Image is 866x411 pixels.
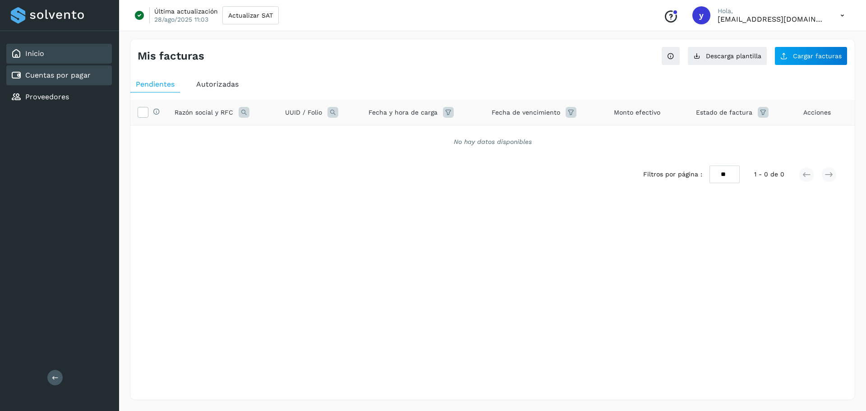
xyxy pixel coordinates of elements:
p: 28/ago/2025 11:03 [154,15,208,23]
div: Proveedores [6,87,112,107]
span: Pendientes [136,80,175,88]
span: Acciones [803,108,831,117]
div: Inicio [6,44,112,64]
p: Última actualización [154,7,218,15]
span: Monto efectivo [614,108,660,117]
span: Estado de factura [696,108,752,117]
a: Cuentas por pagar [25,71,91,79]
p: ycordova@rad-logistics.com [718,15,826,23]
span: 1 - 0 de 0 [754,170,784,179]
span: Actualizar SAT [228,12,273,18]
p: Hola, [718,7,826,15]
span: Descarga plantilla [706,53,761,59]
span: Cargar facturas [793,53,842,59]
h4: Mis facturas [138,50,204,63]
a: Inicio [25,49,44,58]
div: Cuentas por pagar [6,65,112,85]
div: No hay datos disponibles [142,137,843,147]
button: Cargar facturas [774,46,848,65]
span: Fecha y hora de carga [369,108,438,117]
button: Actualizar SAT [222,6,279,24]
a: Proveedores [25,92,69,101]
span: UUID / Folio [285,108,322,117]
span: Filtros por página : [643,170,702,179]
span: Fecha de vencimiento [492,108,560,117]
span: Razón social y RFC [175,108,233,117]
span: Autorizadas [196,80,239,88]
button: Descarga plantilla [687,46,767,65]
